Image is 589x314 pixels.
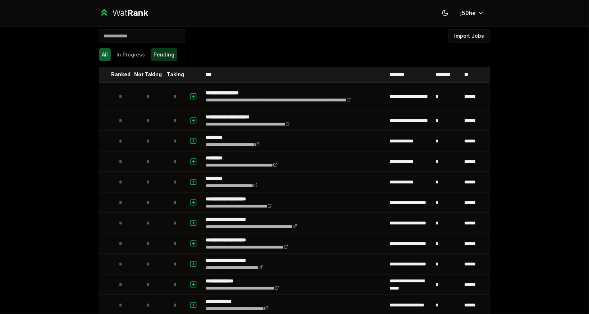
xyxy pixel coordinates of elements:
[112,7,148,19] div: Wat
[111,71,131,78] p: Ranked
[448,29,490,42] button: Import Jobs
[151,48,177,61] button: Pending
[455,6,490,19] button: j59he
[460,9,476,17] span: j59he
[99,48,111,61] button: All
[167,71,184,78] p: Taking
[134,71,162,78] p: Not Taking
[99,7,148,19] a: WatRank
[127,8,148,18] span: Rank
[114,48,148,61] button: In Progress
